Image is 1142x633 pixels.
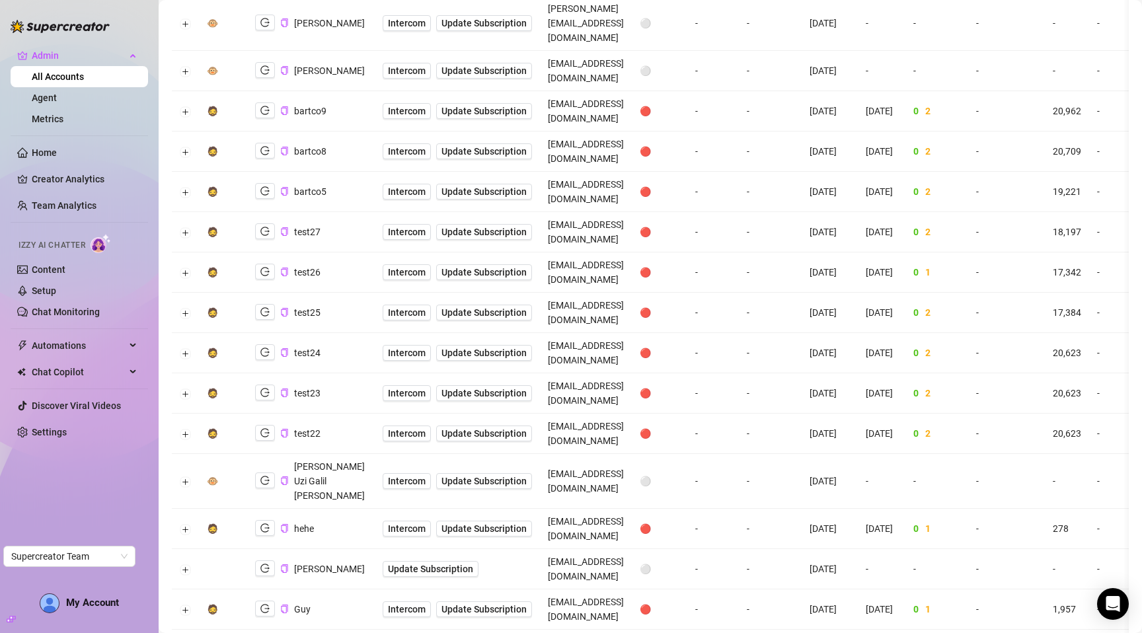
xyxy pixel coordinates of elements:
button: Expand row [180,476,191,487]
button: logout [255,472,275,488]
td: [DATE] [858,373,905,414]
span: Intercom [388,144,426,159]
span: copy [280,605,289,613]
button: Copy Account UID [280,307,289,317]
span: Update Subscription [441,186,527,197]
a: Settings [32,427,67,437]
button: Expand row [180,187,191,198]
span: 0 [913,388,919,398]
span: Update Subscription [441,604,527,614]
button: Update Subscription [436,601,532,617]
span: copy [280,308,289,316]
a: Intercom [383,385,431,401]
button: Copy Account UID [280,476,289,486]
span: 20,623 [1053,348,1081,358]
td: - [1089,131,1130,172]
span: Admin [32,45,126,66]
button: logout [255,183,275,199]
td: - [687,212,739,252]
td: [DATE] [858,252,905,293]
td: - [1089,414,1130,454]
td: - [1089,91,1130,131]
span: Automations [32,335,126,356]
a: Intercom [383,184,431,200]
td: - [687,131,739,172]
span: - [976,267,979,278]
td: - [858,51,905,91]
span: 🔴 [640,227,651,237]
span: Update Subscription [441,65,527,76]
td: - [1089,51,1130,91]
a: Home [32,147,57,158]
button: logout [255,62,275,78]
div: 🧔 [207,426,218,441]
span: 🔴 [640,388,651,398]
button: logout [255,425,275,441]
a: Intercom [383,264,431,280]
button: logout [255,223,275,239]
span: [PERSON_NAME] [294,65,365,76]
span: Update Subscription [441,523,527,534]
button: logout [255,601,275,616]
a: Intercom [383,473,431,489]
td: - [687,252,739,293]
span: - [976,348,979,358]
span: copy [280,524,289,533]
span: ⚪ [640,18,651,28]
a: Chat Monitoring [32,307,100,317]
td: - [739,131,802,172]
span: logout [260,227,270,236]
td: [EMAIL_ADDRESS][DOMAIN_NAME] [540,51,632,91]
td: - [687,373,739,414]
div: 🧔 [207,386,218,400]
div: 🧔 [207,265,218,279]
button: logout [255,385,275,400]
td: [DATE] [858,172,905,212]
span: ⚪ [640,65,651,76]
span: test22 [294,428,321,439]
td: - [739,414,802,454]
span: bartco5 [294,186,326,197]
a: Team Analytics [32,200,96,211]
span: Intercom [388,16,426,30]
button: Expand row [180,19,191,29]
td: - [739,373,802,414]
td: [DATE] [802,212,858,252]
span: Update Subscription [441,348,527,358]
button: logout [255,520,275,536]
span: logout [260,388,270,397]
span: Update Subscription [441,307,527,318]
td: - [739,333,802,373]
td: [DATE] [858,293,905,333]
span: logout [260,564,270,573]
a: Metrics [32,114,63,124]
span: Update Subscription [441,267,527,278]
span: 0 [913,106,919,116]
button: Copy Account UID [280,348,289,357]
button: Expand row [180,564,191,575]
span: logout [260,476,270,485]
span: 🔴 [640,186,651,197]
button: Update Subscription [436,426,532,441]
td: - [1089,172,1130,212]
span: 0 [913,267,919,278]
span: 19,221 [1053,186,1081,197]
a: Intercom [383,143,431,159]
img: logo-BBDzfeDw.svg [11,20,110,33]
span: - [976,186,979,197]
span: Intercom [388,521,426,536]
td: [EMAIL_ADDRESS][DOMAIN_NAME] [540,373,632,414]
td: [DATE] [802,172,858,212]
button: logout [255,264,275,279]
span: 2 [925,388,931,398]
td: [DATE] [858,91,905,131]
td: - [905,51,968,91]
span: - [976,428,979,439]
div: 🧔 [207,305,218,320]
button: Update Subscription [436,224,532,240]
a: Intercom [383,426,431,441]
button: Expand row [180,227,191,238]
span: copy [280,187,289,196]
span: Update Subscription [388,564,473,574]
a: Agent [32,93,57,103]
